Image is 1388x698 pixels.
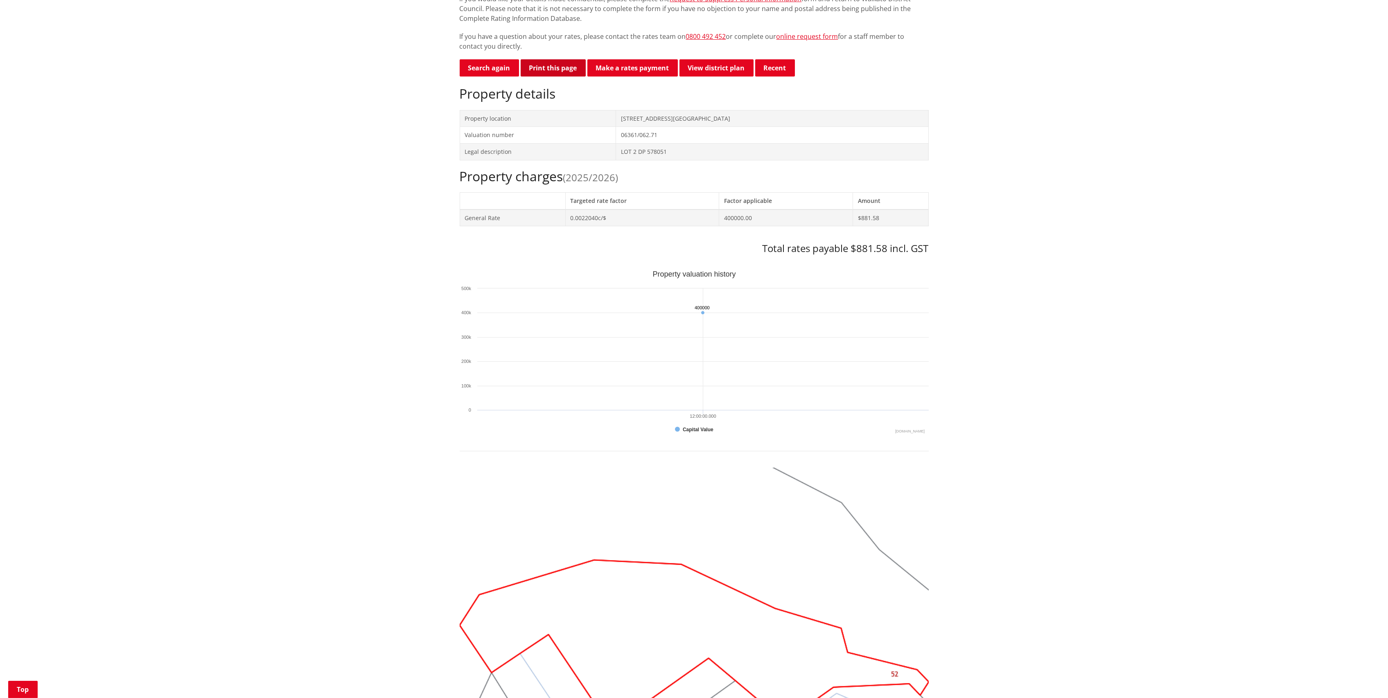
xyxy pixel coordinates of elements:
[686,32,726,41] a: 0800 492 452
[460,143,616,160] td: Legal description
[565,192,719,209] th: Targeted rate factor
[461,383,471,388] text: 100k
[695,305,710,310] text: 400000
[460,169,929,184] h2: Property charges
[460,209,565,226] td: General Rate
[468,408,471,412] text: 0
[652,270,736,278] text: Property valuation history
[853,209,928,226] td: $881.58
[563,171,618,184] span: (2025/2026)
[679,59,754,77] a: View district plan
[461,310,471,315] text: 400k
[461,335,471,340] text: 300k
[587,59,678,77] a: Make a rates payment
[460,59,519,77] a: Search again
[853,192,928,209] th: Amount
[701,311,704,314] path: Sunday, Jun 30, 2024, 400,000. Capital Value.
[683,427,713,432] text: Capital Value
[460,110,616,127] td: Property location
[460,32,929,51] p: If you have a question about your rates, please contact the rates team on or complete our for a s...
[521,59,586,77] button: Print this page
[776,32,838,41] a: online request form
[616,127,928,144] td: 06361/062.71
[460,271,929,435] div: Property valuation history. Highcharts interactive chart.
[461,359,471,364] text: 200k
[690,414,716,419] text: 12:00:00.000
[895,429,924,433] text: Chart credits: Highcharts.com
[565,209,719,226] td: 0.0022040c/$
[1350,664,1380,693] iframe: Messenger Launcher
[755,59,795,77] button: Recent
[719,192,853,209] th: Factor applicable
[461,286,471,291] text: 500k
[616,110,928,127] td: [STREET_ADDRESS][GEOGRAPHIC_DATA]
[460,86,929,101] h2: Property details
[8,681,38,698] a: Top
[460,243,929,254] h3: Total rates payable $881.58 incl. GST
[460,271,929,435] svg: Interactive chart
[460,127,616,144] td: Valuation number
[719,209,853,226] td: 400000.00
[616,143,928,160] td: LOT 2 DP 578051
